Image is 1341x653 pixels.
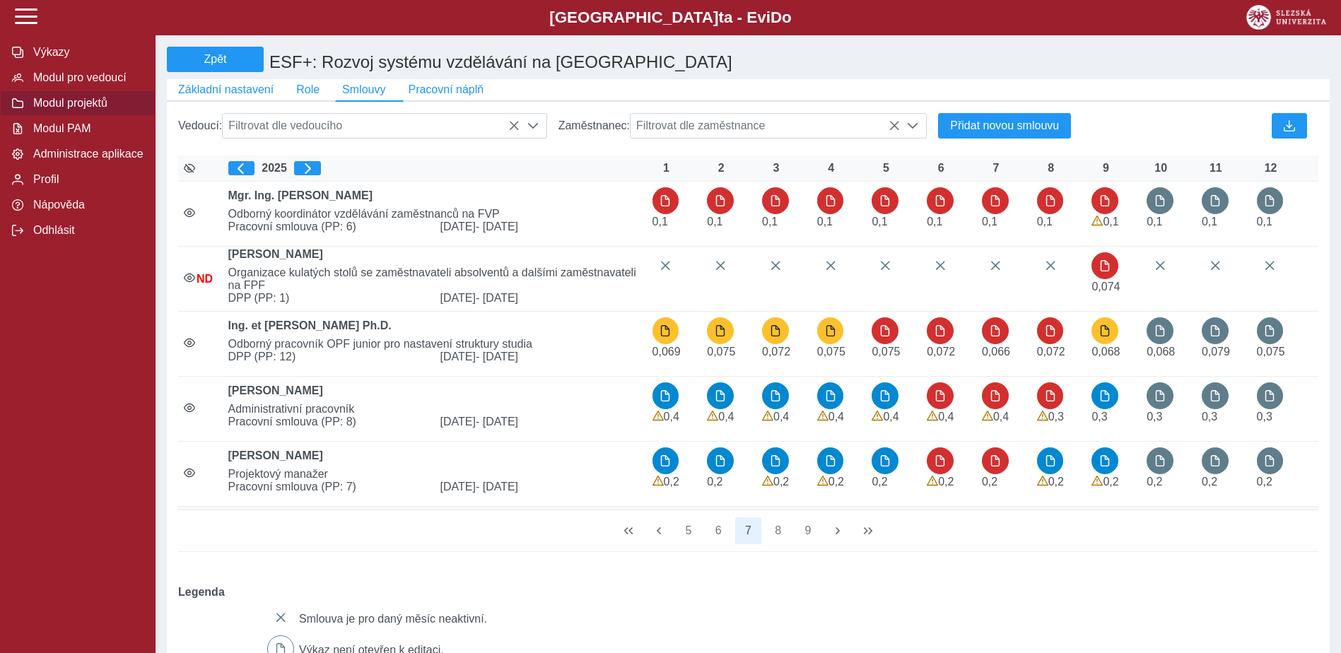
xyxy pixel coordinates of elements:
div: 1 [652,162,681,175]
span: Úvazek : 3,2 h / den. 16 h / týden. [828,411,844,423]
span: Odhlásit [29,224,144,237]
span: Modul pro vedoucí [29,71,144,84]
span: Úvazek : 1,6 h / den. 8 h / týden. [1103,476,1118,488]
span: Modul projektů [29,97,144,110]
div: 2025 [228,161,641,175]
button: Zpět [167,47,264,72]
span: Úvazek : 3,2 h / den. 16 h / týden. [773,411,789,423]
span: [DATE] [435,416,647,428]
span: Úvazek : 2,4 h / den. 12 h / týden. [1147,411,1162,423]
span: Úvazek : 2,4 h / den. 12 h / týden. [1202,411,1217,423]
span: Výkaz obsahuje upozornění. [982,411,993,422]
span: Profil [29,173,144,186]
div: Zaměstnanec: [553,107,933,144]
span: Výkaz obsahuje upozornění. [817,476,828,487]
span: Úvazek : 1,6 h / den. 8 h / týden. [664,476,679,488]
span: Úvazek : 0,576 h / den. 2,88 h / týden. [1037,346,1065,358]
span: Úvazek : 1,6 h / den. 8 h / týden. [1048,476,1064,488]
div: 3 [762,162,790,175]
span: o [782,8,792,26]
i: Smlouva je aktivní [184,467,195,478]
span: [DATE] [435,292,647,305]
span: Filtrovat dle zaměstnance [631,114,900,138]
span: Výkaz obsahuje upozornění. [872,411,883,422]
span: Úvazek : 2,4 h / den. 12 h / týden. [1091,411,1107,423]
span: Úvazek : 2,4 h / den. 12 h / týden. [1257,411,1272,423]
span: Úvazek : 3,2 h / den. 16 h / týden. [883,411,898,423]
button: 6 [705,517,732,544]
span: Projektový manažer [223,468,647,481]
div: 9 [1091,162,1120,175]
span: Úvazek : 0,576 h / den. 2,88 h / týden. [927,346,955,358]
span: Úvazek : 0,8 h / den. 4 h / týden. [762,216,778,228]
div: 12 [1257,162,1285,175]
button: 8 [765,517,792,544]
span: Výkaz obsahuje upozornění. [817,411,828,422]
span: Pracovní smlouva (PP: 8) [223,416,435,428]
span: Úvazek : 0,6 h / den. 3 h / týden. [707,346,735,358]
button: 9 [795,517,821,544]
span: Úvazek : 1,6 h / den. 8 h / týden. [707,476,722,488]
span: Nepravidelná dohoda [197,273,213,285]
span: Odborný koordinátor vzdělávání zaměstnanců na FVP [223,208,647,220]
span: - [DATE] [476,416,518,428]
span: Přidat novou smlouvu [950,119,1059,132]
span: Výkaz obsahuje upozornění. [652,476,664,487]
span: Úvazek : 0,8 h / den. 4 h / týden. [817,216,833,228]
span: Úvazek : 0,592 h / den. 2,96 h / týden. [1091,281,1120,293]
span: DPP (PP: 1) [223,292,435,305]
button: 5 [675,517,702,544]
span: Úvazek : 1,6 h / den. 8 h / týden. [1257,476,1272,488]
span: Výkaz obsahuje upozornění. [927,476,938,487]
span: Odborný pracovník OPF junior pro nastavení struktury studia [223,338,647,351]
i: Smlouva je aktivní [184,337,195,348]
span: Výkazy [29,46,144,59]
b: [PERSON_NAME] [228,449,323,461]
span: Výkaz obsahuje upozornění. [1091,476,1103,487]
span: Úvazek : 1,6 h / den. 8 h / týden. [938,476,954,488]
span: Pracovní smlouva (PP: 6) [223,220,435,233]
span: Základní nastavení [178,83,274,96]
b: Ing. et [PERSON_NAME] Ph.D. [228,319,392,331]
span: Úvazek : 0,8 h / den. 4 h / týden. [982,216,997,228]
div: 4 [817,162,845,175]
span: Výkaz obsahuje upozornění. [762,476,773,487]
span: [DATE] [435,220,647,233]
span: Úvazek : 0,8 h / den. 4 h / týden. [1037,216,1053,228]
span: Úvazek : 1,6 h / den. 8 h / týden. [1147,476,1162,488]
span: Výkaz obsahuje upozornění. [707,411,718,422]
button: Přidat novou smlouvu [938,113,1071,139]
div: 5 [872,162,900,175]
div: 2 [707,162,735,175]
span: Úvazek : 0,8 h / den. 4 h / týden. [1103,216,1118,228]
span: - [DATE] [476,351,518,363]
span: Úvazek : 0,544 h / den. 2,72 h / týden. [1091,346,1120,358]
span: Úvazek : 0,544 h / den. 2,72 h / týden. [1147,346,1175,358]
span: Výkaz obsahuje upozornění. [762,411,773,422]
span: Úvazek : 0,528 h / den. 2,64 h / týden. [982,346,1010,358]
span: - [DATE] [476,292,518,304]
h1: ESF+: Rozvoj systému vzdělávání na [GEOGRAPHIC_DATA] [264,47,1039,79]
span: Úvazek : 3,2 h / den. 16 h / týden. [938,411,954,423]
span: Úvazek : 2,4 h / den. 12 h / týden. [1048,411,1064,423]
span: Úvazek : 1,6 h / den. 8 h / týden. [982,476,997,488]
span: Úvazek : 1,6 h / den. 8 h / týden. [773,476,789,488]
span: Úvazek : 0,8 h / den. 4 h / týden. [1257,216,1272,228]
div: 11 [1202,162,1230,175]
span: Úvazek : 3,2 h / den. 16 h / týden. [664,411,679,423]
b: [GEOGRAPHIC_DATA] a - Evi [42,8,1299,27]
span: Úvazek : 0,576 h / den. 2,88 h / týden. [762,346,790,358]
span: Úvazek : 0,6 h / den. 3 h / týden. [1257,346,1285,358]
i: Zobrazit aktivní / neaktivní smlouvy [184,163,195,174]
button: Role [285,79,331,100]
i: Smlouva je aktivní [184,207,195,218]
b: [PERSON_NAME] [228,248,323,260]
i: Smlouva je aktivní [184,272,195,283]
span: Pracovní smlouva (PP: 7) [223,481,435,493]
span: Zpět [173,53,257,66]
img: logo_web_su.png [1246,5,1326,30]
span: t [718,8,723,26]
button: Pracovní náplň [397,79,495,100]
span: - [DATE] [476,220,518,233]
span: Pracovní náplň [408,83,484,96]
